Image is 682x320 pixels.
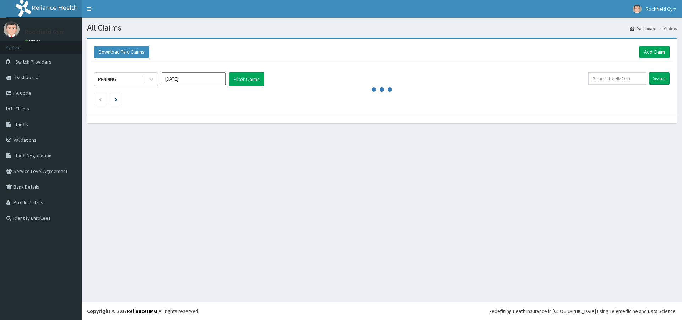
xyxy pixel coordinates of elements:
button: Download Paid Claims [94,46,149,58]
img: User Image [4,21,20,37]
span: Dashboard [15,74,38,81]
h1: All Claims [87,23,677,32]
span: Switch Providers [15,59,52,65]
strong: Copyright © 2017 . [87,308,159,314]
div: PENDING [98,76,116,83]
button: Filter Claims [229,72,264,86]
a: RelianceHMO [127,308,157,314]
footer: All rights reserved. [82,302,682,320]
input: Search by HMO ID [588,72,646,85]
div: Redefining Heath Insurance in [GEOGRAPHIC_DATA] using Telemedicine and Data Science! [489,308,677,315]
span: Tariffs [15,121,28,128]
p: Rockfield Gym [25,29,65,35]
span: Claims [15,105,29,112]
img: User Image [633,5,642,13]
input: Select Month and Year [162,72,226,85]
a: Online [25,39,42,44]
a: Dashboard [630,26,656,32]
input: Search [649,72,670,85]
a: Previous page [99,96,102,102]
li: Claims [657,26,677,32]
span: Rockfield Gym [646,6,677,12]
svg: audio-loading [371,79,393,100]
a: Next page [115,96,117,102]
a: Add Claim [639,46,670,58]
span: Tariff Negotiation [15,152,52,159]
